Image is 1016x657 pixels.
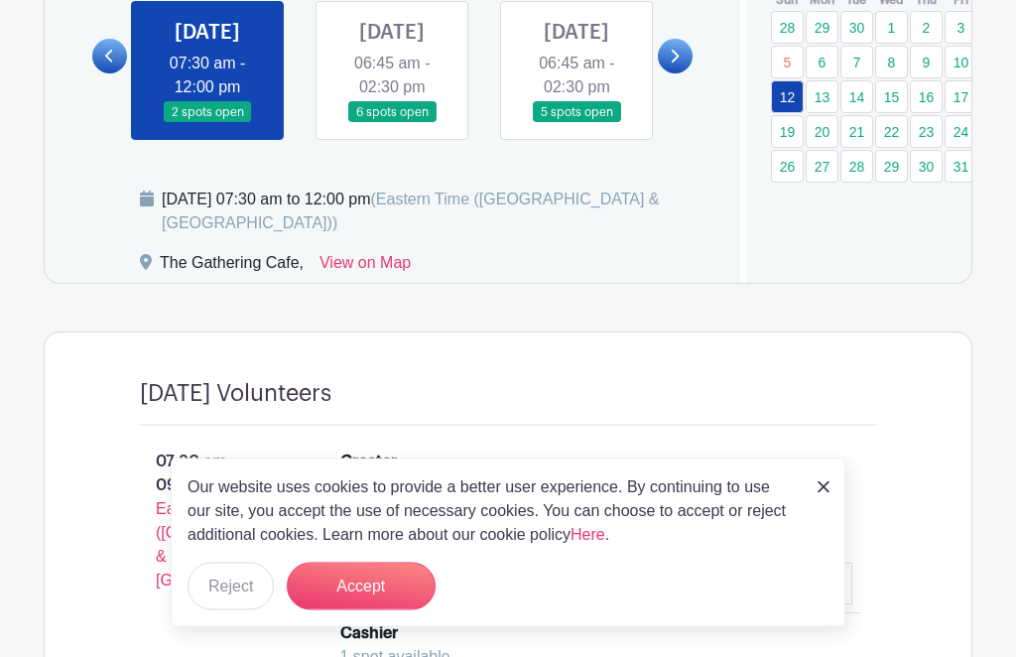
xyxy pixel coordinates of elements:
[945,116,977,149] a: 24
[840,151,873,184] a: 28
[162,189,716,236] div: [DATE] 07:30 am to 12:00 pm
[840,47,873,79] a: 7
[840,81,873,114] a: 14
[771,116,804,149] a: 19
[156,477,326,590] span: - Eastern Time ([GEOGRAPHIC_DATA] & [GEOGRAPHIC_DATA])
[910,151,943,184] a: 30
[340,622,398,646] div: Cashier
[945,151,977,184] a: 31
[875,151,908,184] a: 29
[771,12,804,45] a: 28
[945,47,977,79] a: 10
[162,192,660,232] span: (Eastern Time ([GEOGRAPHIC_DATA] & [GEOGRAPHIC_DATA]))
[806,81,838,114] a: 13
[771,151,804,184] a: 26
[188,563,274,610] button: Reject
[910,116,943,149] a: 23
[840,116,873,149] a: 21
[945,81,977,114] a: 17
[571,526,605,543] a: Here
[806,12,838,45] a: 29
[945,12,977,45] a: 3
[875,47,908,79] a: 8
[160,252,304,284] div: The Gathering Cafe,
[340,451,397,474] div: Greeter
[840,12,873,45] a: 30
[806,151,838,184] a: 27
[319,252,411,284] a: View on Map
[771,81,804,114] a: 12
[875,116,908,149] a: 22
[875,81,908,114] a: 15
[806,47,838,79] a: 6
[806,116,838,149] a: 20
[818,481,829,493] img: close_button-5f87c8562297e5c2d7936805f587ecaba9071eb48480494691a3f1689db116b3.svg
[875,12,908,45] a: 1
[910,12,943,45] a: 2
[910,47,943,79] a: 9
[108,443,309,601] p: 07:30 am - 09:30 am
[910,81,943,114] a: 16
[771,47,804,79] a: 5
[287,563,436,610] button: Accept
[140,381,331,409] h4: [DATE] Volunteers
[188,475,797,547] p: Our website uses cookies to provide a better user experience. By continuing to use our site, you ...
